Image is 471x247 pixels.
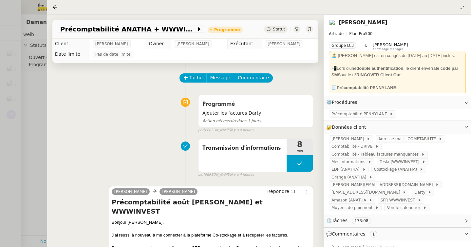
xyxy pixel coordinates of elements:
[329,31,344,36] span: Artrade
[324,96,471,109] div: ⚙️Procédures
[373,47,403,51] span: Knowledge manager
[331,136,367,142] span: [PERSON_NAME]
[337,85,396,90] strong: Précomptabilité PENNYLANE
[331,65,463,78] div: 📲Lors d'une , le client enverra sur le n°
[52,39,90,49] td: Client
[381,197,418,203] span: SFR WWWINVEST
[332,218,348,223] span: Tâches
[206,73,234,83] button: Message
[331,204,375,211] span: Moyens de paiement
[273,27,285,31] span: Statut
[339,19,387,26] a: [PERSON_NAME]
[160,189,198,195] a: [PERSON_NAME]
[234,73,273,83] button: Commentaire
[95,51,131,58] span: Pas de date limite
[198,172,204,178] span: par
[373,42,408,47] span: [PERSON_NAME]
[202,101,235,107] span: Programmé
[356,66,403,71] strong: double authentification
[60,26,196,32] span: Précomptabilité ANATHA + WWWINVEST - septembre 2025
[198,127,204,133] span: par
[329,19,336,26] img: users%2FSoHiyPZ6lTh48rkksBJmVXB4Fxh1%2Favatar%2F784cdfc3-6442-45b8-8ed3-42f1cc9271a4
[329,42,356,49] nz-tag: Groupe D.3
[331,111,389,117] span: Précomptabilité PENNYLANE
[287,141,313,148] span: 8
[202,119,261,123] span: dans 3 jours
[326,123,369,131] span: 🔐
[326,99,360,106] span: ⚙️
[331,174,369,180] span: Orange (ANATHA)
[210,74,230,82] span: Message
[414,189,428,196] span: Darty
[326,231,380,237] span: 💬
[179,73,207,83] button: Tâche
[52,49,90,60] td: Date limite
[349,31,365,36] span: Plan Pro
[189,74,203,82] span: Tâche
[331,197,369,203] span: Amazon (ANATHA
[331,189,403,196] span: [EMAIL_ADDRESS][DOMAIN_NAME]
[202,143,283,153] span: Transmission d'informations
[238,74,269,82] span: Commentaire
[378,136,439,142] span: Adresse mail - COMPTABILITE
[95,41,128,47] span: [PERSON_NAME]
[352,218,371,224] nz-tag: 173:08
[231,172,254,178] span: il y a 4 heures
[231,127,254,133] span: il y a 4 heures
[331,151,421,158] span: Comptabilité - Tableau factures manquantes
[331,52,463,59] div: 🏝️ [PERSON_NAME] est en congès du [DATE] au [DATE] inclus.
[202,109,309,117] span: Ajouter les factures Darty
[364,42,367,51] span: &
[177,41,209,47] span: [PERSON_NAME]
[387,204,423,211] span: Voir le calendrier
[198,127,254,133] small: [PERSON_NAME]
[214,28,240,32] div: Programmé
[267,188,289,195] span: Répondre
[112,189,150,195] a: [PERSON_NAME]
[374,166,420,173] span: Costockage (ANATHA)
[331,181,435,188] span: [PERSON_NAME][EMAIL_ADDRESS][DOMAIN_NAME]
[198,172,254,178] small: [PERSON_NAME]
[331,159,368,165] span: Mes informations
[331,85,463,91] div: 🧾 :
[112,232,310,238] div: J'ai réussi à nouveau à me connecter à la plateforme Co-stockage et à récupérer les factures.
[331,143,375,150] span: Comptabilité - DRIVE
[331,66,458,77] strong: le code par SMS
[332,100,357,105] span: Procédures
[331,166,362,173] span: EDF (ANATHA)
[112,198,310,216] h4: Précomptabilité août [PERSON_NAME] et WWWINVEST
[202,119,237,123] span: Action nécessaire
[326,218,376,223] span: ⏲️
[268,41,300,47] span: [PERSON_NAME]
[324,214,471,227] div: ⏲️Tâches 173:08
[370,231,378,237] nz-tag: 1
[146,39,171,49] td: Owner
[324,228,471,240] div: 💬Commentaires 1
[287,148,313,154] span: min
[112,219,310,226] div: Bonjour [PERSON_NAME],
[373,42,408,51] app-user-label: Knowledge manager
[332,124,366,130] span: Données client
[380,159,422,165] span: Tesla (WWWINVEST)
[265,188,297,195] button: Répondre
[332,231,365,237] span: Commentaires
[227,39,262,49] td: Exécutant
[324,121,471,134] div: 🔐Données client
[356,72,401,77] strong: RINGOVER Client Out
[365,31,373,36] span: 500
